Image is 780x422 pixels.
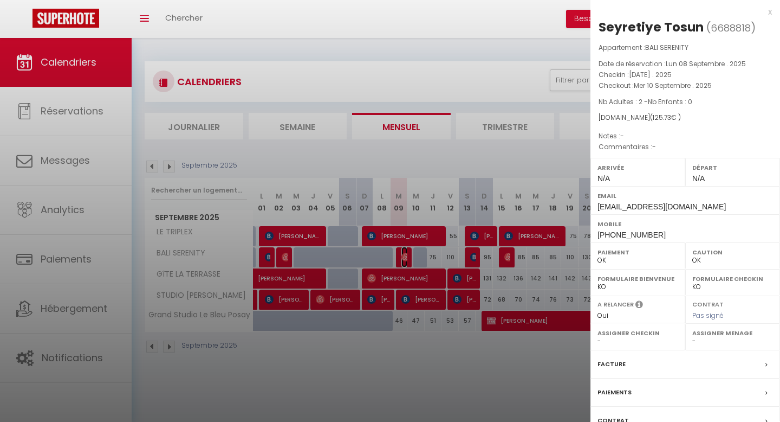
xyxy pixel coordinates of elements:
label: Caution [692,247,773,258]
span: ( ) [706,20,756,35]
span: Nb Adultes : 2 - [599,97,692,106]
span: ( € ) [650,113,681,122]
label: A relancer [597,300,634,309]
span: - [620,131,624,140]
div: Seyretiye Tosun [599,18,704,36]
span: N/A [692,174,705,183]
span: [PHONE_NUMBER] [597,231,666,239]
p: Checkin : [599,69,772,80]
span: BALI SERENITY [645,43,688,52]
label: Paiement [597,247,678,258]
span: [EMAIL_ADDRESS][DOMAIN_NAME] [597,202,726,211]
span: 125.73 [653,113,671,122]
span: Nb Enfants : 0 [648,97,692,106]
label: Contrat [692,300,724,307]
span: 6688818 [711,21,751,35]
button: Ouvrir le widget de chat LiveChat [9,4,41,37]
p: Appartement : [599,42,772,53]
span: - [652,142,656,151]
i: Sélectionner OUI si vous souhaiter envoyer les séquences de messages post-checkout [635,300,643,312]
label: Formulaire Bienvenue [597,273,678,284]
div: [DOMAIN_NAME] [599,113,772,123]
p: Date de réservation : [599,59,772,69]
label: Arrivée [597,162,678,173]
label: Départ [692,162,773,173]
label: Formulaire Checkin [692,273,773,284]
p: Commentaires : [599,142,772,152]
p: Checkout : [599,80,772,91]
span: N/A [597,174,610,183]
label: Email [597,190,773,201]
span: [DATE] . 2025 [629,70,672,79]
label: Facture [597,359,626,370]
span: Pas signé [692,311,724,320]
div: x [590,5,772,18]
label: Assigner Menage [692,328,773,338]
label: Mobile [597,219,773,229]
label: Assigner Checkin [597,328,678,338]
span: Lun 08 Septembre . 2025 [666,59,746,68]
p: Notes : [599,131,772,142]
span: Mer 10 Septembre . 2025 [634,81,712,90]
label: Paiements [597,387,632,398]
